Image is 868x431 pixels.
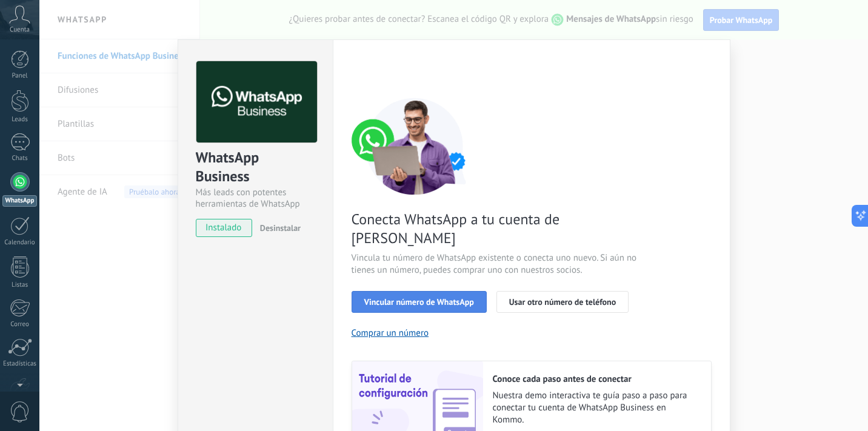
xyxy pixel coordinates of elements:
img: connect number [352,98,479,195]
button: Vincular número de WhatsApp [352,291,487,313]
div: Chats [2,155,38,162]
span: Vincula tu número de WhatsApp existente o conecta uno nuevo. Si aún no tienes un número, puedes c... [352,252,640,276]
button: Comprar un número [352,327,429,339]
button: Usar otro número de teléfono [496,291,629,313]
span: Nuestra demo interactiva te guía paso a paso para conectar tu cuenta de WhatsApp Business en Kommo. [493,390,699,426]
button: Desinstalar [255,219,301,237]
div: Listas [2,281,38,289]
div: Calendario [2,239,38,247]
div: Correo [2,321,38,329]
div: WhatsApp Business [196,148,315,187]
div: WhatsApp [2,195,37,207]
img: logo_main.png [196,61,317,143]
div: Estadísticas [2,360,38,368]
span: instalado [196,219,252,237]
h2: Conoce cada paso antes de conectar [493,373,699,385]
div: Panel [2,72,38,80]
span: Desinstalar [260,222,301,233]
div: Leads [2,116,38,124]
div: Más leads con potentes herramientas de WhatsApp [196,187,315,210]
span: Cuenta [10,26,30,34]
span: Conecta WhatsApp a tu cuenta de [PERSON_NAME] [352,210,640,247]
span: Usar otro número de teléfono [509,298,616,306]
span: Vincular número de WhatsApp [364,298,474,306]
